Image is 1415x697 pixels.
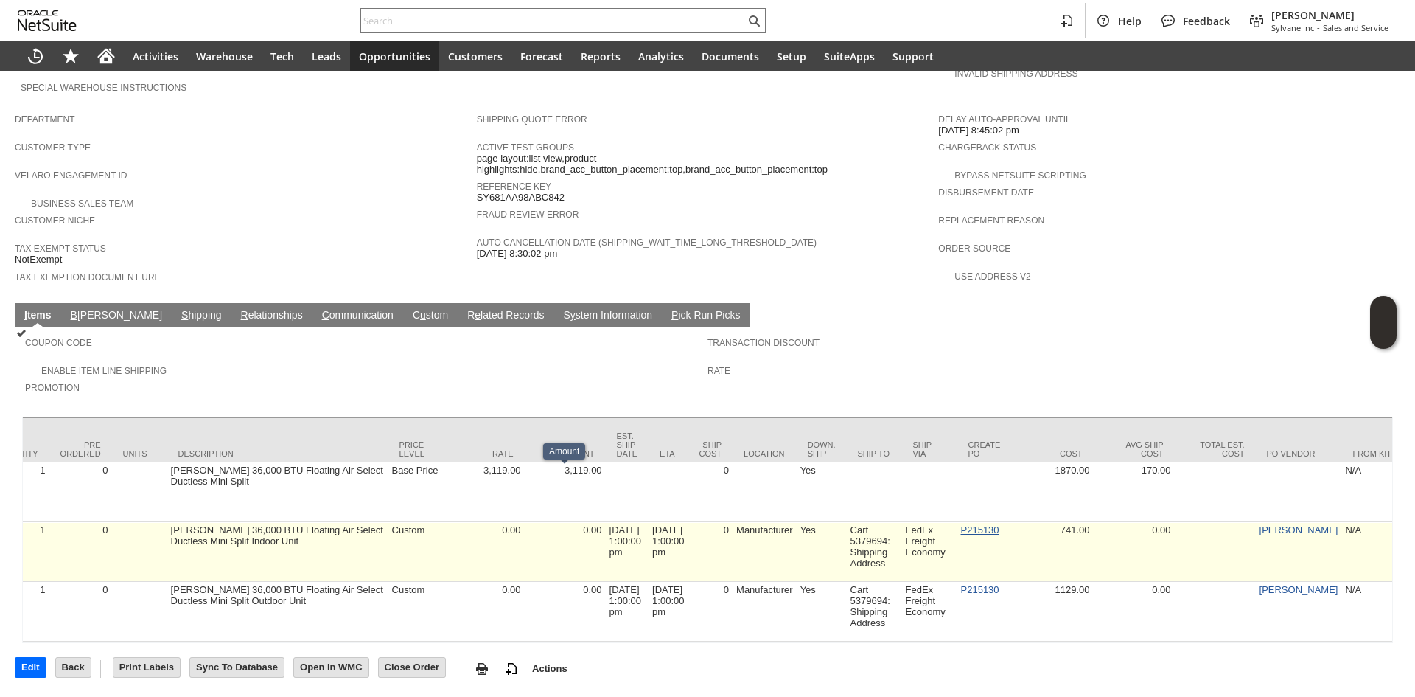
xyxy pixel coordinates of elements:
[477,153,932,176] span: page layout:list view,product highlights:hide,brand_acc_button_placement:top,brand_acc_button_pla...
[113,658,180,677] input: Print Labels
[938,215,1044,226] a: Replacement reason
[477,248,558,260] span: [DATE] 8:30:02 pm
[968,440,1002,458] div: Create PO
[954,271,1030,282] a: Use Address V2
[178,309,226,323] a: Shipping
[938,125,1019,136] span: [DATE] 8:45:02 pm
[649,522,688,582] td: [DATE] 1:00:00 pm
[15,254,62,266] span: NotExempt
[1186,440,1245,458] div: Total Est. Cost
[520,49,563,63] span: Forecast
[21,309,55,323] a: Items
[31,198,133,209] a: Business Sales Team
[1094,522,1175,582] td: 0.00
[1259,584,1338,595] a: [PERSON_NAME]
[15,170,127,181] a: Velaro Engagement ID
[409,309,452,323] a: Custom
[938,187,1034,198] a: Disbursement Date
[15,243,106,254] a: Tax Exempt Status
[638,49,684,63] span: Analytics
[53,41,88,71] div: Shortcuts
[660,449,677,458] div: ETA
[902,582,957,642] td: FedEx Freight Economy
[808,440,836,458] div: Down. Ship
[62,47,80,65] svg: Shortcuts
[1259,524,1338,535] a: [PERSON_NAME]
[24,309,27,321] span: I
[294,658,368,677] input: Open In WMC
[847,582,902,642] td: Cart 5379694: Shipping Address
[18,10,77,31] svg: logo
[938,243,1010,254] a: Order Source
[629,41,693,71] a: Analytics
[388,462,444,522] td: Base Price
[559,309,656,323] a: System Information
[745,12,763,30] svg: Search
[475,309,481,321] span: e
[1317,22,1320,33] span: -
[187,41,262,71] a: Warehouse
[1183,14,1230,28] span: Feedback
[15,215,95,226] a: Customer Niche
[1370,323,1397,350] span: Oracle Guided Learning Widget. To move around, please hold and drag
[1013,522,1094,582] td: 741.00
[954,170,1086,181] a: Bypass NetSuite Scripting
[1352,449,1411,458] div: From Kit
[167,462,388,522] td: [PERSON_NAME] 36,000 BTU Floating Air Select Ductless Mini Split
[938,142,1036,153] a: Chargeback Status
[350,41,439,71] a: Opportunities
[67,309,166,323] a: B[PERSON_NAME]
[671,309,678,321] span: P
[847,522,902,582] td: Cart 5379694: Shipping Address
[733,582,797,642] td: Manufacturer
[241,309,248,321] span: R
[322,309,329,321] span: C
[444,522,525,582] td: 0.00
[167,582,388,642] td: [PERSON_NAME] 36,000 BTU Floating Air Select Ductless Mini Split Outdoor Unit
[733,522,797,582] td: Manufacturer
[777,49,806,63] span: Setup
[1118,14,1142,28] span: Help
[15,142,91,153] a: Customer Type
[702,49,759,63] span: Documents
[477,114,587,125] a: Shipping Quote Error
[1323,22,1388,33] span: Sales and Service
[699,440,722,458] div: Ship Cost
[473,660,491,678] img: print.svg
[902,522,957,582] td: FedEx Freight Economy
[97,47,115,65] svg: Home
[190,658,284,677] input: Sync To Database
[420,309,426,321] span: u
[938,114,1070,125] a: Delay Auto-Approval Until
[503,660,520,678] img: add-record.svg
[133,49,178,63] span: Activities
[536,449,595,458] div: Amount
[123,449,156,458] div: Units
[1271,22,1314,33] span: Sylvane Inc
[824,49,875,63] span: SuiteApps
[1271,8,1388,22] span: [PERSON_NAME]
[15,658,46,677] input: Edit
[15,114,75,125] a: Department
[913,440,946,458] div: Ship Via
[858,449,891,458] div: Ship To
[464,309,548,323] a: Related Records
[961,524,999,535] a: P215130
[49,522,112,582] td: 0
[178,449,377,458] div: Description
[525,462,606,522] td: 3,119.00
[318,309,397,323] a: Communication
[892,49,934,63] span: Support
[707,338,820,348] a: Transaction Discount
[1267,449,1331,458] div: PO Vendor
[617,431,638,458] div: Est. Ship Date
[606,582,649,642] td: [DATE] 1:00:00 pm
[1105,440,1164,458] div: Avg Ship Cost
[744,449,786,458] div: Location
[303,41,350,71] a: Leads
[581,49,621,63] span: Reports
[1013,462,1094,522] td: 1870.00
[668,309,744,323] a: Pick Run Picks
[693,41,768,71] a: Documents
[41,366,167,376] a: Enable Item Line Shipping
